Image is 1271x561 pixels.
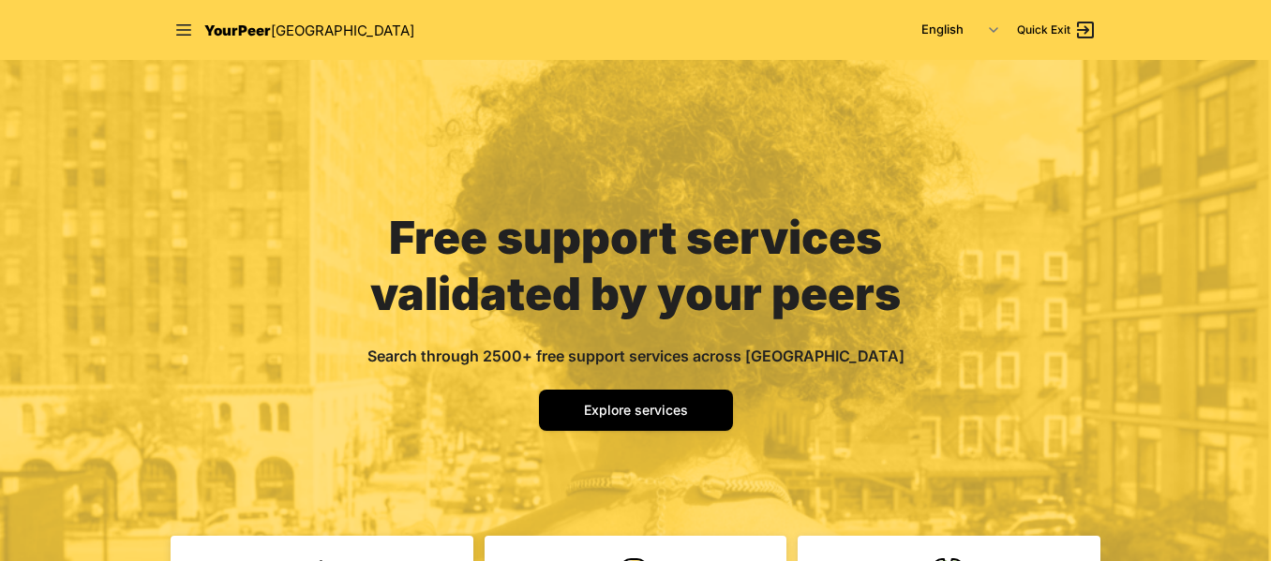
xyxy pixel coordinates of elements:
[271,22,414,39] span: [GEOGRAPHIC_DATA]
[204,19,414,42] a: YourPeer[GEOGRAPHIC_DATA]
[370,210,901,321] span: Free support services validated by your peers
[584,402,688,418] span: Explore services
[539,390,733,431] a: Explore services
[1017,22,1070,37] span: Quick Exit
[1017,19,1097,41] a: Quick Exit
[204,22,271,39] span: YourPeer
[367,347,905,365] span: Search through 2500+ free support services across [GEOGRAPHIC_DATA]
